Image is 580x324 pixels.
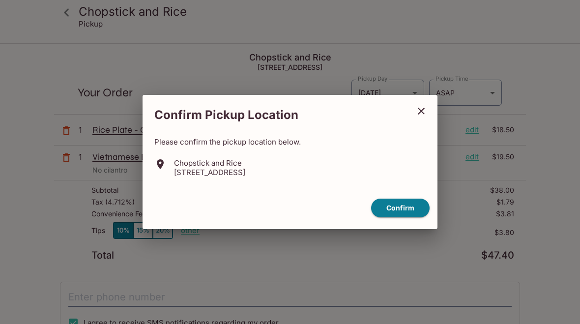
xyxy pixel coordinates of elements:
[174,168,245,177] p: [STREET_ADDRESS]
[174,158,245,168] p: Chopstick and Rice
[154,137,426,147] p: Please confirm the pickup location below.
[409,99,434,123] button: close
[371,199,430,218] button: confirm
[143,103,409,127] h2: Confirm Pickup Location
